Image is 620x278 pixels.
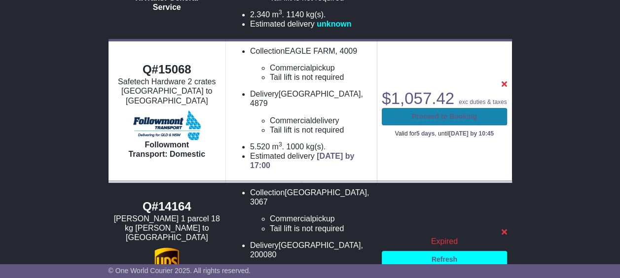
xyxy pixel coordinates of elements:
span: [GEOGRAPHIC_DATA] [285,188,367,197]
li: pickup [270,214,372,223]
span: m . [272,142,284,151]
span: Commercial [270,64,312,72]
li: Collection [250,46,372,82]
li: Delivery [250,89,372,135]
sup: 3 [279,141,282,148]
li: Collection [250,188,372,233]
span: © One World Courier 2025. All rights reserved. [109,267,251,275]
span: unknown [317,20,351,28]
img: Followmont Transport: Domestic [133,110,201,140]
li: Estimated delivery [250,19,372,29]
li: Estimated delivery [250,151,372,170]
div: Expired [382,237,507,246]
span: 5 days [416,130,435,137]
img: UPS (new): Express Saver Export [154,247,179,277]
span: kg(s). [306,10,326,19]
li: Tail lift is not required [270,72,372,82]
span: m . [272,10,284,19]
span: kg(s). [306,142,326,151]
span: 1,057.42 [391,89,454,107]
span: , 200080 [250,241,363,259]
span: 5.520 [250,142,270,151]
span: EAGLE FARM [285,47,335,55]
span: 2.340 [250,10,270,19]
li: delivery [270,116,372,125]
a: Refresh [382,251,507,268]
div: Safetech Hardware 2 crates [GEOGRAPHIC_DATA] to [GEOGRAPHIC_DATA] [113,77,220,105]
span: [GEOGRAPHIC_DATA] [279,90,361,98]
div: Q#15068 [113,63,220,77]
a: Proceed to Booking [382,108,507,125]
span: 1140 [286,10,304,19]
p: Valid for , until [382,130,507,137]
span: Commercial [270,116,312,125]
li: Tail lift is not required [270,125,372,135]
span: , 4879 [250,90,363,107]
span: , 3067 [250,188,369,206]
span: [DATE] by 10:45 [449,130,494,137]
li: Tail lift is not required [270,224,372,233]
sup: 3 [279,9,282,16]
span: [GEOGRAPHIC_DATA] [279,241,361,249]
span: , 4009 [335,47,357,55]
span: $ [382,89,454,107]
span: [DATE] by 17:00 [250,152,354,170]
div: Q#14164 [113,200,220,214]
span: exc duties & taxes [459,99,507,105]
span: 1000 [286,142,304,151]
span: Commercial [270,214,312,223]
div: [PERSON_NAME] 1 parcel 18 kg [PERSON_NAME] to [GEOGRAPHIC_DATA] [113,214,220,243]
span: Followmont Transport: Domestic [128,140,205,158]
li: pickup [270,63,372,72]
